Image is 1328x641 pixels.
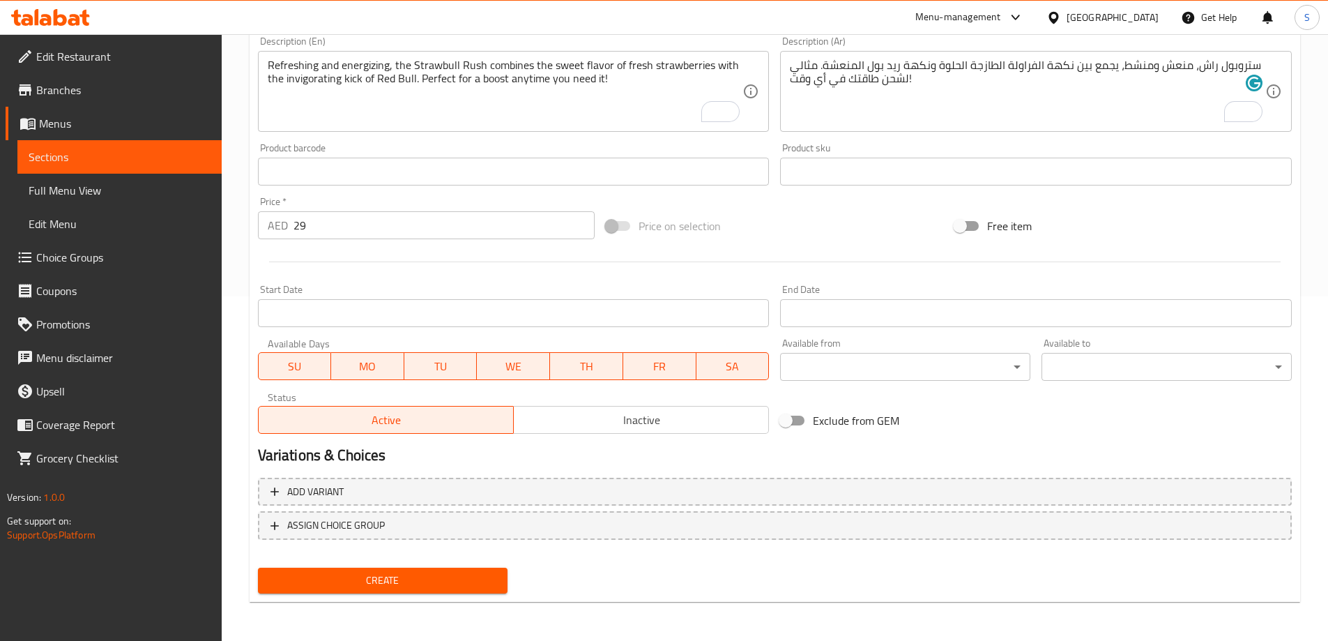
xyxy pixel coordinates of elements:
[6,442,222,475] a: Grocery Checklist
[293,211,595,239] input: Please enter price
[287,517,385,534] span: ASSIGN CHOICE GROUP
[337,356,399,377] span: MO
[36,282,211,299] span: Coupons
[36,249,211,266] span: Choice Groups
[404,352,478,380] button: TU
[17,174,222,207] a: Full Menu View
[6,241,222,274] a: Choice Groups
[36,316,211,333] span: Promotions
[780,353,1030,381] div: ​
[6,40,222,73] a: Edit Restaurant
[36,82,211,98] span: Branches
[6,274,222,308] a: Coupons
[29,216,211,232] span: Edit Menu
[556,356,618,377] span: TH
[36,383,211,400] span: Upsell
[287,483,344,501] span: Add variant
[258,352,332,380] button: SU
[702,356,764,377] span: SA
[39,115,211,132] span: Menus
[482,356,544,377] span: WE
[36,48,211,65] span: Edit Restaurant
[36,416,211,433] span: Coverage Report
[780,158,1292,186] input: Please enter product sku
[264,356,326,377] span: SU
[513,406,769,434] button: Inactive
[7,488,41,506] span: Version:
[6,308,222,341] a: Promotions
[29,182,211,199] span: Full Menu View
[29,149,211,165] span: Sections
[410,356,472,377] span: TU
[36,349,211,366] span: Menu disclaimer
[258,445,1292,466] h2: Variations & Choices
[477,352,550,380] button: WE
[17,140,222,174] a: Sections
[6,375,222,408] a: Upsell
[269,572,497,589] span: Create
[6,73,222,107] a: Branches
[258,158,770,186] input: Please enter product barcode
[331,352,404,380] button: MO
[6,107,222,140] a: Menus
[987,218,1032,234] span: Free item
[790,59,1265,125] textarea: To enrich screen reader interactions, please activate Accessibility in Grammarly extension settings
[258,478,1292,506] button: Add variant
[17,207,222,241] a: Edit Menu
[1304,10,1310,25] span: S
[7,526,96,544] a: Support.OpsPlatform
[696,352,770,380] button: SA
[1041,353,1292,381] div: ​
[550,352,623,380] button: TH
[1067,10,1159,25] div: [GEOGRAPHIC_DATA]
[623,352,696,380] button: FR
[268,59,743,125] textarea: To enrich screen reader interactions, please activate Accessibility in Grammarly extension settings
[629,356,691,377] span: FR
[36,450,211,467] span: Grocery Checklist
[6,341,222,375] a: Menu disclaimer
[915,9,1001,26] div: Menu-management
[264,410,508,430] span: Active
[268,217,288,234] p: AED
[519,410,763,430] span: Inactive
[43,488,65,506] span: 1.0.0
[813,412,899,429] span: Exclude from GEM
[6,408,222,442] a: Coverage Report
[258,511,1292,540] button: ASSIGN CHOICE GROUP
[258,406,514,434] button: Active
[7,512,71,530] span: Get support on:
[639,218,721,234] span: Price on selection
[258,568,508,594] button: Create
